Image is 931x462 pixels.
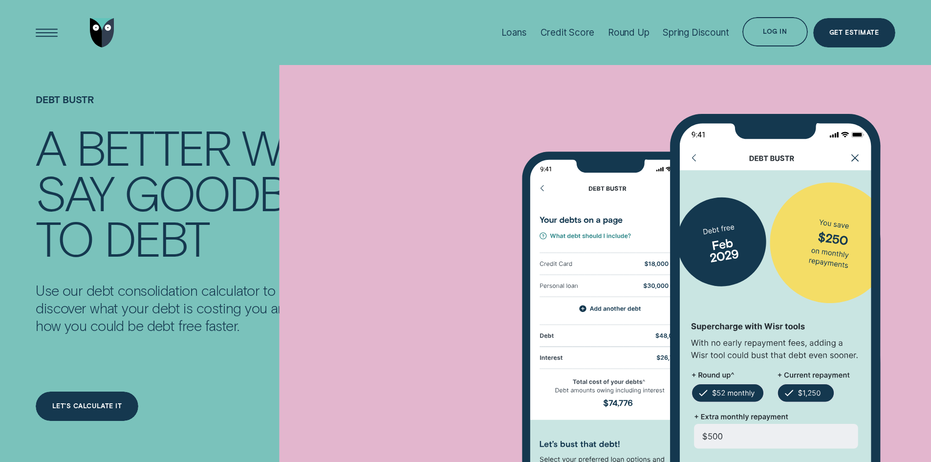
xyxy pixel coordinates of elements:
[242,124,328,169] div: WAY
[663,27,729,38] div: Spring Discount
[501,27,527,38] div: Loans
[36,215,92,260] div: TO
[90,18,114,47] img: Wisr
[36,282,318,334] p: Use our debt consolidation calculator to discover what your debt is costing you and how you could...
[36,94,396,124] h1: DEBT BUSTR
[104,215,209,260] div: DEBT
[76,124,230,169] div: BETTER
[124,169,333,215] div: GOODBYE
[608,27,650,38] div: Round Up
[32,18,62,47] button: Open Menu
[36,392,138,421] a: LET'S CALCULATE IT
[742,17,807,46] button: Log in
[36,124,65,169] div: A
[813,18,895,47] a: Get Estimate
[36,169,113,215] div: SAY
[36,124,396,260] h4: A BETTER WAY TO SAY GOODBYE TO DEBT
[541,27,595,38] div: Credit Score
[339,124,396,169] div: TO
